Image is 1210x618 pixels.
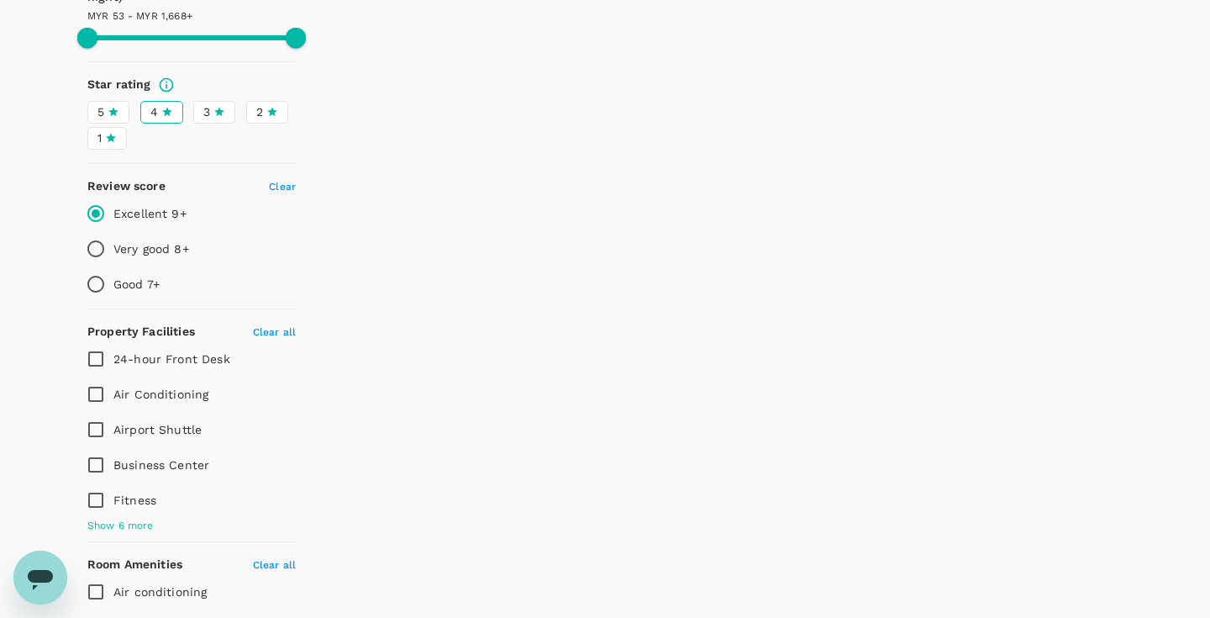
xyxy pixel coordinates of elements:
[113,276,160,293] p: Good 7+
[113,458,209,472] span: Business Center
[87,177,166,196] h6: Review score
[113,205,187,222] p: Excellent 9+
[97,103,104,121] span: 5
[158,77,175,93] svg: Star ratings are awarded to properties to represent the quality of services, facilities, and amen...
[87,556,182,574] h6: Room Amenities
[203,103,210,121] span: 3
[87,76,151,94] h6: Star rating
[97,129,102,147] span: 1
[256,103,263,121] span: 2
[253,326,296,338] span: Clear all
[87,518,154,535] span: Show 6 more
[113,585,207,599] span: Air conditioning
[150,103,158,121] span: 4
[113,240,189,257] p: Very good 8+
[253,559,296,571] span: Clear all
[87,323,195,341] h6: Property Facilities
[113,388,208,401] span: Air Conditioning
[87,10,192,22] span: MYR 53 - MYR 1,668+
[113,352,230,366] span: 24-hour Front Desk
[269,181,296,193] span: Clear
[113,423,202,436] span: Airport Shuttle
[13,551,67,605] iframe: Button to launch messaging window
[113,494,156,507] span: Fitness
